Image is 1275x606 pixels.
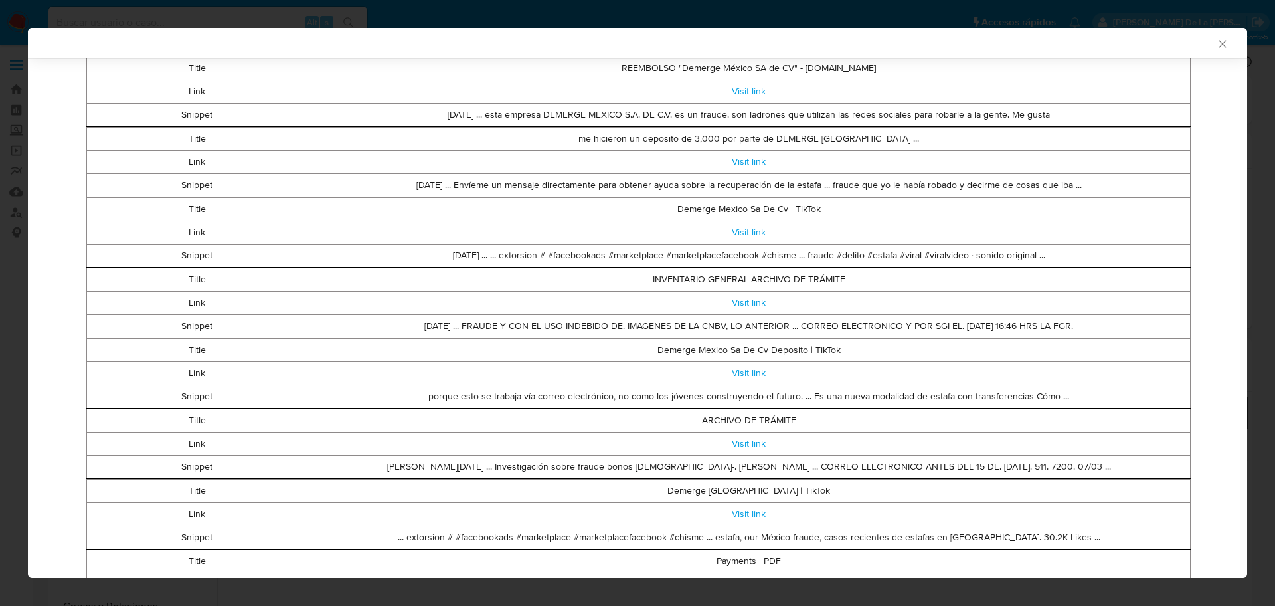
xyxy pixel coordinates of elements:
td: Demerge [GEOGRAPHIC_DATA] | TikTok [307,479,1191,502]
td: Link [86,291,307,314]
td: [DATE] ... Envíeme un mensaje directamente para obtener ayuda sobre la recuperación de la estafa ... [307,173,1191,197]
td: REEMBOLSO "Demerge México SA de CV" - [DOMAIN_NAME] [307,56,1191,80]
td: Payments | PDF [307,550,1191,573]
button: Cerrar ventana [1216,37,1228,49]
td: Demerge Mexico Sa De Cv | TikTok [307,197,1191,221]
td: Snippet [86,314,307,338]
a: Visit link [732,577,766,591]
td: Link [86,573,307,596]
td: porque esto se trabaja vía correo electrónico, no como los jóvenes construyendo el futuro. ... Es... [307,385,1191,408]
td: Link [86,502,307,526]
a: Visit link [732,84,766,98]
td: [DATE] ... FRAUDE Y CON EL USO INDEBIDO DE. IMAGENES DE LA CNBV, LO ANTERIOR ... CORREO ELECTRONI... [307,314,1191,338]
td: Title [86,479,307,502]
td: Snippet [86,103,307,126]
td: Snippet [86,455,307,478]
td: Snippet [86,526,307,549]
td: INVENTARIO GENERAL ARCHIVO DE TRÁMITE [307,268,1191,291]
td: [PERSON_NAME][DATE] ... Investigación sobre fraude bonos [DEMOGRAPHIC_DATA]-. [PERSON_NAME] ... C... [307,455,1191,478]
a: Visit link [732,296,766,309]
td: me hicieron un deposito de 3,000 por parte de DEMERGE [GEOGRAPHIC_DATA] ... [307,127,1191,150]
td: Snippet [86,173,307,197]
a: Visit link [732,507,766,520]
td: Link [86,221,307,244]
td: Snippet [86,244,307,267]
td: Title [86,127,307,150]
td: Title [86,338,307,361]
td: Demerge Mexico Sa De Cv Deposito | TikTok [307,338,1191,361]
td: Snippet [86,385,307,408]
a: Visit link [732,437,766,450]
td: [DATE] ... ... extorsion # #facebookads #marketplace #marketplacefacebook #chisme ... fraude #del... [307,244,1191,267]
td: Link [86,80,307,103]
a: Visit link [732,366,766,379]
td: Title [86,550,307,573]
td: Title [86,197,307,221]
td: Title [86,56,307,80]
td: Link [86,361,307,385]
td: [DATE] ... esta empresa DEMERGE MEXICO S.A. DE C.V. es un fraude. son ladrones que utilizan las r... [307,103,1191,126]
td: Link [86,432,307,455]
td: ARCHIVO DE TRÁMITE [307,409,1191,432]
td: Title [86,268,307,291]
a: Visit link [732,225,766,239]
td: Title [86,409,307,432]
div: closure-recommendation-modal [28,28,1247,578]
td: ... extorsion # #facebookads #marketplace #marketplacefacebook #chisme ... estafa, our México fra... [307,526,1191,549]
td: Link [86,150,307,173]
a: Visit link [732,155,766,168]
